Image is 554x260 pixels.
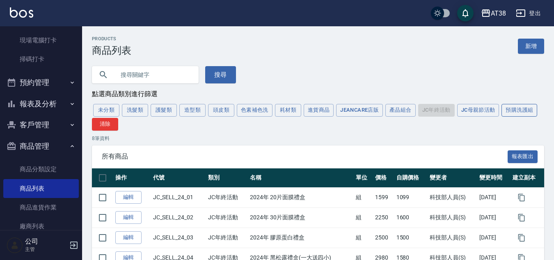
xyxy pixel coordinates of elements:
[394,168,428,188] th: 自購價格
[115,64,192,86] input: 搜尋關鍵字
[3,50,79,69] a: 掃碼打卡
[151,228,206,248] td: JC_SELL_24_03
[92,135,544,142] p: 8 筆資料
[237,104,272,117] button: 色素補色洗
[122,104,148,117] button: 洗髮類
[206,187,248,207] td: JC年終活動
[394,207,428,228] td: 1600
[93,104,119,117] button: 未分類
[248,187,354,207] td: 2024年 20片面膜禮盒
[248,168,354,188] th: 名稱
[508,150,538,163] button: 報表匯出
[151,168,206,188] th: 代號
[3,114,79,136] button: 客戶管理
[92,45,131,56] h3: 商品列表
[491,8,506,18] div: AT38
[457,5,474,21] button: save
[3,160,79,179] a: 商品分類設定
[373,207,394,228] td: 2250
[477,168,511,188] th: 變更時間
[248,228,354,248] td: 2024年 膠原蛋白禮盒
[394,228,428,248] td: 1500
[115,211,142,224] a: 編輯
[354,207,373,228] td: 組
[151,104,177,117] button: 護髮類
[151,187,206,207] td: JC_SELL_24_01
[3,31,79,50] a: 現場電腦打卡
[208,104,234,117] button: 頭皮類
[151,207,206,228] td: JC_SELL_24_02
[428,168,477,188] th: 變更者
[477,228,511,248] td: [DATE]
[501,104,537,117] button: 預購洗護組
[354,187,373,207] td: 組
[513,6,544,21] button: 登出
[115,231,142,244] a: 編輯
[10,7,33,18] img: Logo
[354,228,373,248] td: 組
[3,179,79,198] a: 商品列表
[511,168,544,188] th: 建立副本
[336,104,383,117] button: JeanCare店販
[394,187,428,207] td: 1099
[248,207,354,228] td: 2024年 30片面膜禮盒
[102,152,508,161] span: 所有商品
[113,168,151,188] th: 操作
[373,168,394,188] th: 價格
[115,191,142,204] a: 編輯
[428,228,477,248] td: 科技部人員(S)
[92,118,118,131] button: 清除
[478,5,509,22] button: AT38
[457,104,499,117] button: JC母親節活動
[508,152,538,160] a: 報表匯出
[275,104,301,117] button: 耗材類
[304,104,334,117] button: 進貨商品
[428,207,477,228] td: 科技部人員(S)
[477,187,511,207] td: [DATE]
[92,36,131,41] h2: Products
[3,136,79,157] button: 商品管理
[3,93,79,115] button: 報表及分析
[3,72,79,93] button: 預約管理
[25,237,67,246] h5: 公司
[7,237,23,253] img: Person
[25,246,67,253] p: 主管
[206,207,248,228] td: JC年終活動
[518,39,544,54] a: 新增
[206,228,248,248] td: JC年終活動
[205,66,236,83] button: 搜尋
[354,168,373,188] th: 單位
[428,187,477,207] td: 科技部人員(S)
[206,168,248,188] th: 類別
[179,104,206,117] button: 造型類
[3,217,79,236] a: 廠商列表
[385,104,416,117] button: 產品組合
[373,228,394,248] td: 2500
[373,187,394,207] td: 1599
[3,198,79,217] a: 商品進貨作業
[477,207,511,228] td: [DATE]
[92,90,544,99] div: 點選商品類別進行篩選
